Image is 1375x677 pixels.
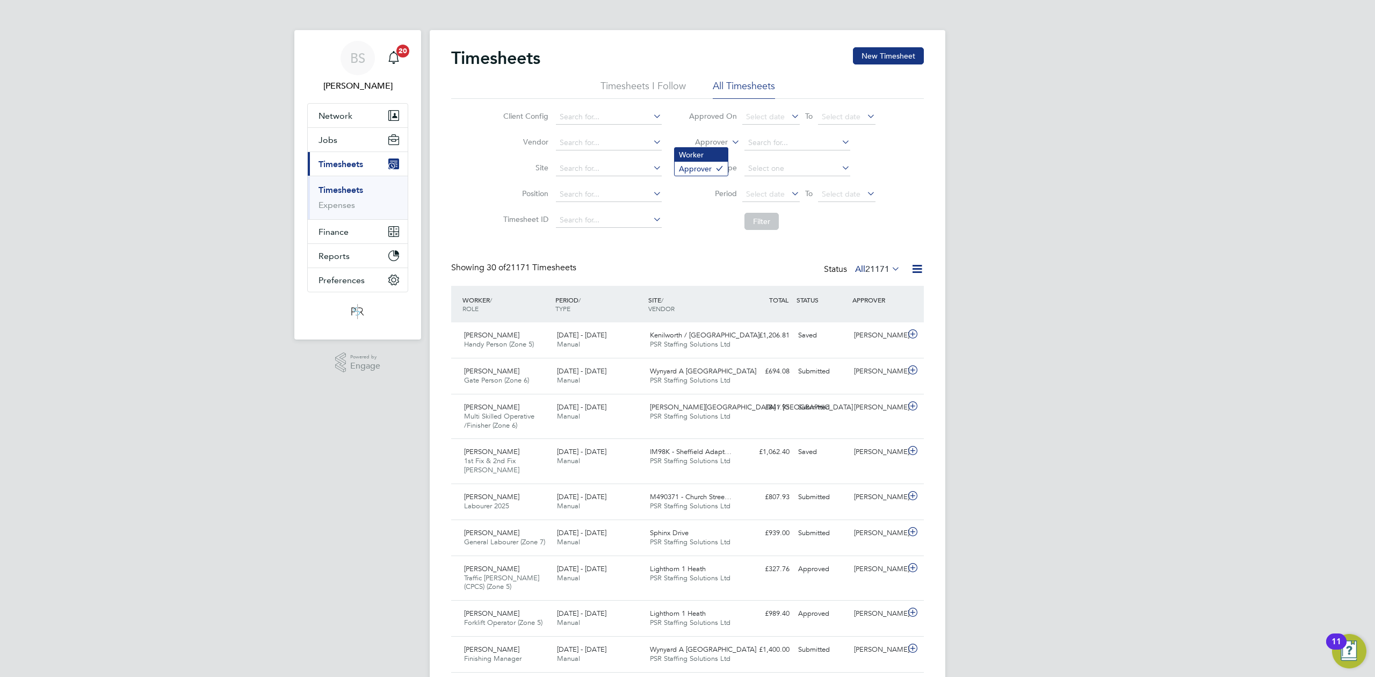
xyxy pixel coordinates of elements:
a: BS[PERSON_NAME] [307,41,408,92]
span: / [578,296,581,304]
div: [PERSON_NAME] [850,488,906,506]
span: Wynyard A [GEOGRAPHIC_DATA] [650,645,756,654]
button: Jobs [308,128,408,152]
span: Manual [557,456,580,465]
label: Approved On [689,111,737,121]
div: Submitted [794,363,850,380]
span: 21171 [865,264,889,275]
div: [PERSON_NAME] [850,399,906,416]
span: [DATE] - [DATE] [557,492,606,501]
span: 20 [396,45,409,57]
li: Worker [675,148,728,162]
span: BS [350,51,365,65]
div: [PERSON_NAME] [850,327,906,344]
span: Manual [557,537,580,546]
span: Jobs [319,135,337,145]
li: Approver [675,162,728,176]
button: Open Resource Center, 11 new notifications [1332,634,1366,668]
input: Search for... [556,187,662,202]
span: Manual [557,412,580,421]
span: [DATE] - [DATE] [557,528,606,537]
div: [PERSON_NAME] [850,443,906,461]
div: SITE [646,290,739,318]
div: APPROVER [850,290,906,309]
div: Submitted [794,488,850,506]
div: £841.95 [738,399,794,416]
span: [PERSON_NAME][GEOGRAPHIC_DATA] / [GEOGRAPHIC_DATA] [650,402,853,412]
span: Traffic [PERSON_NAME] (CPCS) (Zone 5) [464,573,539,592]
span: [DATE] - [DATE] [557,366,606,376]
label: Client Config [500,111,548,121]
span: Wynyard A [GEOGRAPHIC_DATA] [650,366,756,376]
label: Timesheet ID [500,214,548,224]
span: [PERSON_NAME] [464,564,519,573]
span: 21171 Timesheets [487,262,576,273]
button: Network [308,104,408,127]
span: General Labourer (Zone 7) [464,537,545,546]
span: Timesheets [319,159,363,169]
div: Submitted [794,399,850,416]
span: Handy Person (Zone 5) [464,340,534,349]
span: Preferences [319,275,365,285]
span: / [490,296,492,304]
span: Manual [557,340,580,349]
span: Select date [822,112,860,121]
div: £989.40 [738,605,794,623]
div: £1,206.81 [738,327,794,344]
span: [DATE] - [DATE] [557,564,606,573]
span: To [802,186,816,200]
span: Manual [557,376,580,385]
span: Manual [557,501,580,510]
span: [PERSON_NAME] [464,492,519,501]
div: [PERSON_NAME] [850,524,906,542]
div: £1,062.40 [738,443,794,461]
div: STATUS [794,290,850,309]
div: Approved [794,605,850,623]
div: 11 [1331,642,1341,656]
span: Select date [746,189,785,199]
li: All Timesheets [713,80,775,99]
span: ROLE [462,304,479,313]
input: Search for... [556,213,662,228]
span: PSR Staffing Solutions Ltd [650,537,730,546]
span: Powered by [350,352,380,362]
label: All [855,264,900,275]
span: PSR Staffing Solutions Ltd [650,412,730,421]
span: Multi Skilled Operative /Finisher (Zone 6) [464,412,534,430]
div: Submitted [794,641,850,659]
div: Timesheets [308,176,408,219]
span: Reports [319,251,350,261]
span: [PERSON_NAME] [464,609,519,618]
label: Approver [679,137,728,148]
button: Filter [744,213,779,230]
span: [PERSON_NAME] [464,402,519,412]
span: Manual [557,573,580,582]
div: Submitted [794,524,850,542]
span: VENDOR [648,304,675,313]
span: [PERSON_NAME] [464,447,519,456]
label: Vendor [500,137,548,147]
span: Lighthorn 1 Heath [650,564,706,573]
div: £939.00 [738,524,794,542]
span: Engage [350,362,380,371]
label: Period [689,189,737,198]
span: [DATE] - [DATE] [557,609,606,618]
span: Manual [557,654,580,663]
input: Select one [744,161,850,176]
span: [PERSON_NAME] [464,330,519,340]
span: Gate Person (Zone 6) [464,376,529,385]
div: WORKER [460,290,553,318]
div: [PERSON_NAME] [850,641,906,659]
div: PERIOD [553,290,646,318]
a: Timesheets [319,185,363,195]
span: TOTAL [769,296,788,304]
span: PSR Staffing Solutions Ltd [650,654,730,663]
span: Beth Seddon [307,80,408,92]
span: Lighthorn 1 Heath [650,609,706,618]
span: 1st Fix & 2nd Fix [PERSON_NAME] [464,456,519,474]
div: Showing [451,262,578,273]
span: PSR Staffing Solutions Ltd [650,618,730,627]
span: Network [319,111,352,121]
div: Saved [794,327,850,344]
span: Kenilworth / [GEOGRAPHIC_DATA]… [650,330,766,340]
